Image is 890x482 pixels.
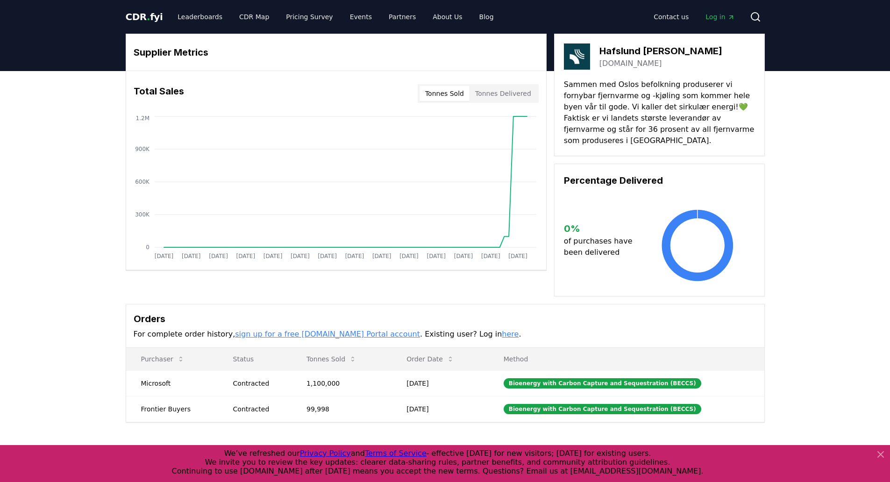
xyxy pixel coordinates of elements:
[134,350,192,368] button: Purchaser
[508,253,527,259] tspan: [DATE]
[470,86,537,101] button: Tonnes Delivered
[181,253,200,259] tspan: [DATE]
[146,244,150,251] tspan: 0
[420,86,470,101] button: Tonnes Sold
[504,404,701,414] div: Bioenergy with Carbon Capture and Sequestration (BECCS)
[599,58,662,69] a: [DOMAIN_NAME]
[209,253,228,259] tspan: [DATE]
[135,115,149,122] tspan: 1.2M
[236,253,255,259] tspan: [DATE]
[564,236,640,258] p: of purchases have been delivered
[299,350,364,368] button: Tonnes Sold
[472,8,501,25] a: Blog
[698,8,742,25] a: Log in
[154,253,173,259] tspan: [DATE]
[564,173,755,187] h3: Percentage Delivered
[233,379,284,388] div: Contracted
[372,253,391,259] tspan: [DATE]
[381,8,423,25] a: Partners
[318,253,337,259] tspan: [DATE]
[135,211,150,218] tspan: 300K
[135,179,150,185] tspan: 600K
[392,396,489,422] td: [DATE]
[705,12,734,22] span: Log in
[454,253,473,259] tspan: [DATE]
[504,378,701,388] div: Bioenergy with Carbon Capture and Sequestration (BECCS)
[599,44,722,58] h3: Hafslund [PERSON_NAME]
[278,8,340,25] a: Pricing Survey
[263,253,282,259] tspan: [DATE]
[232,8,277,25] a: CDR Map
[502,330,519,338] a: here
[427,253,446,259] tspan: [DATE]
[135,146,150,152] tspan: 900K
[147,11,150,22] span: .
[342,8,379,25] a: Events
[170,8,230,25] a: Leaderboards
[134,329,757,340] p: For complete order history, . Existing user? Log in .
[235,330,420,338] a: sign up for a free [DOMAIN_NAME] Portal account
[233,404,284,414] div: Contracted
[345,253,364,259] tspan: [DATE]
[170,8,501,25] nav: Main
[564,222,640,236] h3: 0 %
[226,354,284,364] p: Status
[425,8,470,25] a: About Us
[399,350,462,368] button: Order Date
[134,45,539,59] h3: Supplier Metrics
[399,253,419,259] tspan: [DATE]
[481,253,500,259] tspan: [DATE]
[291,253,310,259] tspan: [DATE]
[564,43,590,70] img: Hafslund Celsio-logo
[134,84,184,103] h3: Total Sales
[134,312,757,326] h3: Orders
[126,370,218,396] td: Microsoft
[646,8,742,25] nav: Main
[126,396,218,422] td: Frontier Buyers
[126,11,163,22] span: CDR fyi
[564,79,755,146] p: Sammen med Oslos befolkning produserer vi fornybar fjernvarme og -kjøling som kommer hele byen vå...
[392,370,489,396] td: [DATE]
[126,10,163,23] a: CDR.fyi
[292,370,392,396] td: 1,100,000
[496,354,757,364] p: Method
[292,396,392,422] td: 99,998
[646,8,696,25] a: Contact us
